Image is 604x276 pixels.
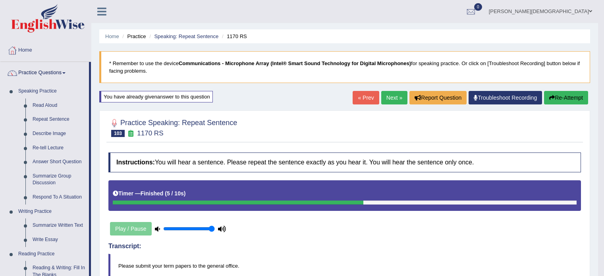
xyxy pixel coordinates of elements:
[381,91,407,104] a: Next »
[99,51,590,83] blockquote: * Remember to use the device for speaking practice. Or click on [Troubleshoot Recording] button b...
[105,33,119,39] a: Home
[29,112,89,127] a: Repeat Sentence
[184,190,186,197] b: )
[0,39,91,59] a: Home
[154,33,218,39] a: Speaking: Repeat Sentence
[29,190,89,205] a: Respond To A Situation
[167,190,184,197] b: 5 / 10s
[120,33,146,40] li: Practice
[0,62,89,82] a: Practice Questions
[474,3,482,11] span: 0
[137,129,163,137] small: 1170 RS
[29,98,89,113] a: Read Aloud
[544,91,588,104] button: Re-Attempt
[108,117,237,137] h2: Practice Speaking: Repeat Sentence
[99,91,213,102] div: You have already given answer to this question
[165,190,167,197] b: (
[113,191,185,197] h5: Timer —
[29,218,89,233] a: Summarize Written Text
[29,141,89,155] a: Re-tell Lecture
[29,155,89,169] a: Answer Short Question
[15,205,89,219] a: Writing Practice
[179,60,411,66] b: Communications - Microphone Array (Intel® Smart Sound Technology for Digital Microphones)
[111,130,125,137] span: 103
[409,91,467,104] button: Report Question
[116,159,155,166] b: Instructions:
[15,84,89,98] a: Speaking Practice
[15,247,89,261] a: Reading Practice
[29,233,89,247] a: Write Essay
[108,243,581,250] h4: Transcript:
[141,190,164,197] b: Finished
[29,127,89,141] a: Describe Image
[220,33,247,40] li: 1170 RS
[29,169,89,190] a: Summarize Group Discussion
[108,152,581,172] h4: You will hear a sentence. Please repeat the sentence exactly as you hear it. You will hear the se...
[353,91,379,104] a: « Prev
[127,130,135,137] small: Exam occurring question
[469,91,542,104] a: Troubleshoot Recording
